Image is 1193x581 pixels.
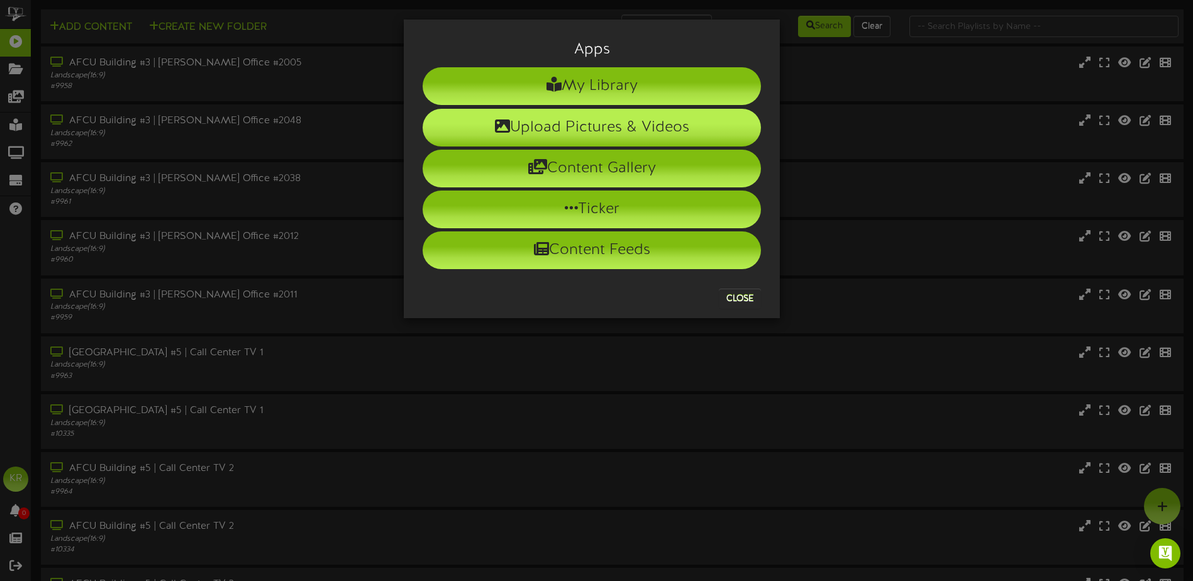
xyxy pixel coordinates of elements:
[423,109,761,147] li: Upload Pictures & Videos
[423,231,761,269] li: Content Feeds
[423,67,761,105] li: My Library
[719,289,761,309] button: Close
[423,150,761,187] li: Content Gallery
[1150,538,1180,568] div: Open Intercom Messenger
[423,191,761,228] li: Ticker
[423,41,761,58] h3: Apps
